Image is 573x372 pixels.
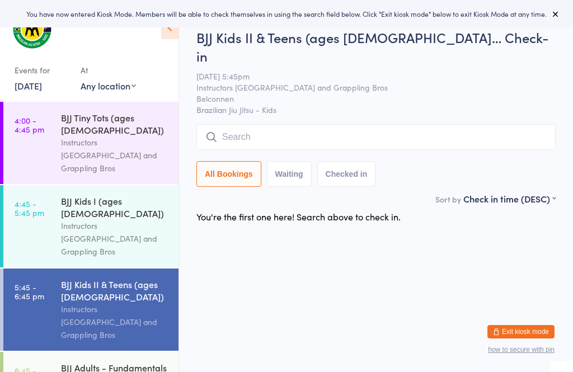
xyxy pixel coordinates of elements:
h2: BJJ Kids II & Teens (ages [DEMOGRAPHIC_DATA]… Check-in [196,28,556,65]
time: 4:45 - 5:45 pm [15,199,44,217]
div: You have now entered Kiosk Mode. Members will be able to check themselves in using the search fie... [18,9,555,18]
a: 4:00 -4:45 pmBJJ Tiny Tots (ages [DEMOGRAPHIC_DATA])Instructors [GEOGRAPHIC_DATA] and Grappling Bros [3,102,179,184]
span: [DATE] 5:45pm [196,70,538,82]
div: BJJ Kids II & Teens (ages [DEMOGRAPHIC_DATA]) [61,278,169,303]
button: All Bookings [196,161,261,187]
input: Search [196,124,556,150]
time: 5:45 - 6:45 pm [15,282,44,300]
img: Grappling Bros Belconnen [11,8,53,50]
span: Brazilian Jiu Jitsu - Kids [196,104,556,115]
a: 4:45 -5:45 pmBJJ Kids I (ages [DEMOGRAPHIC_DATA])Instructors [GEOGRAPHIC_DATA] and Grappling Bros [3,185,179,267]
div: Instructors [GEOGRAPHIC_DATA] and Grappling Bros [61,136,169,175]
button: how to secure with pin [488,346,555,354]
a: 5:45 -6:45 pmBJJ Kids II & Teens (ages [DEMOGRAPHIC_DATA])Instructors [GEOGRAPHIC_DATA] and Grapp... [3,269,179,351]
div: Instructors [GEOGRAPHIC_DATA] and Grappling Bros [61,219,169,258]
div: At [81,61,136,79]
div: BJJ Tiny Tots (ages [DEMOGRAPHIC_DATA]) [61,111,169,136]
button: Exit kiosk mode [487,325,555,338]
span: Belconnen [196,93,538,104]
div: Events for [15,61,69,79]
div: Check in time (DESC) [463,192,556,205]
div: Any location [81,79,136,92]
span: Instructors [GEOGRAPHIC_DATA] and Grappling Bros [196,82,538,93]
button: Checked in [317,161,376,187]
a: [DATE] [15,79,42,92]
div: BJJ Kids I (ages [DEMOGRAPHIC_DATA]) [61,195,169,219]
div: Instructors [GEOGRAPHIC_DATA] and Grappling Bros [61,303,169,341]
time: 4:00 - 4:45 pm [15,116,44,134]
button: Waiting [267,161,312,187]
div: You're the first one here! Search above to check in. [196,210,401,223]
label: Sort by [435,194,461,205]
